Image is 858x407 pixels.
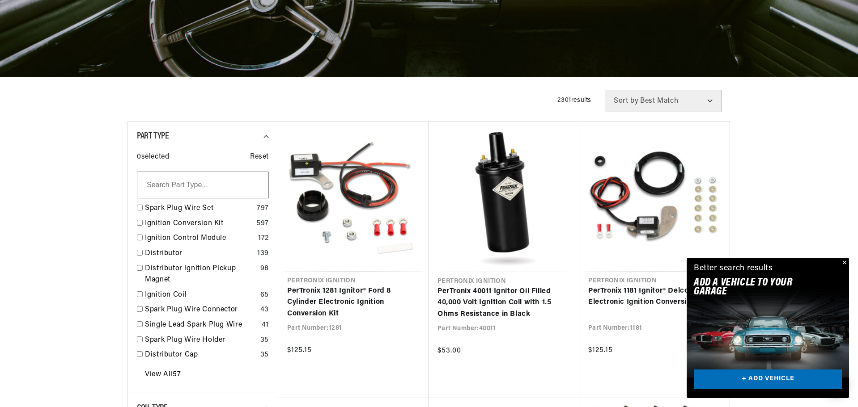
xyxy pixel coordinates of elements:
[145,248,254,260] a: Distributor
[137,172,269,198] input: Search Part Type...
[145,335,257,346] a: Spark Plug Wire Holder
[262,319,269,331] div: 41
[145,290,257,301] a: Ignition Coil
[557,97,591,104] span: 2301 results
[145,218,253,230] a: Ignition Conversion Kit
[145,263,257,286] a: Distributor Ignition Pickup Magnet
[145,233,255,244] a: Ignition Control Module
[137,132,169,141] span: Part Type
[145,203,253,214] a: Spark Plug Wire Set
[260,304,269,316] div: 43
[258,233,269,244] div: 172
[694,369,842,390] a: + ADD VEHICLE
[614,97,638,105] span: Sort by
[287,285,420,320] a: PerTronix 1281 Ignitor® Ford 8 Cylinder Electronic Ignition Conversion Kit
[694,278,820,297] h2: Add A VEHICLE to your garage
[145,304,257,316] a: Spark Plug Wire Connector
[694,262,773,275] div: Better search results
[260,290,269,301] div: 65
[588,285,721,308] a: PerTronix 1181 Ignitor® Delco 8 cyl Electronic Ignition Conversion Kit
[838,258,849,269] button: Close
[257,248,269,260] div: 139
[250,151,269,163] span: Reset
[145,369,181,381] a: View All 57
[145,349,257,361] a: Distributor Cap
[256,218,269,230] div: 597
[257,203,269,214] div: 797
[260,349,269,361] div: 35
[260,335,269,346] div: 35
[145,319,258,331] a: Single Lead Spark Plug Wire
[137,151,169,163] span: 0 selected
[260,263,269,275] div: 98
[437,286,570,320] a: PerTronix 40011 Ignitor Oil Filled 40,000 Volt Ignition Coil with 1.5 Ohms Resistance in Black
[605,90,722,112] select: Sort by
